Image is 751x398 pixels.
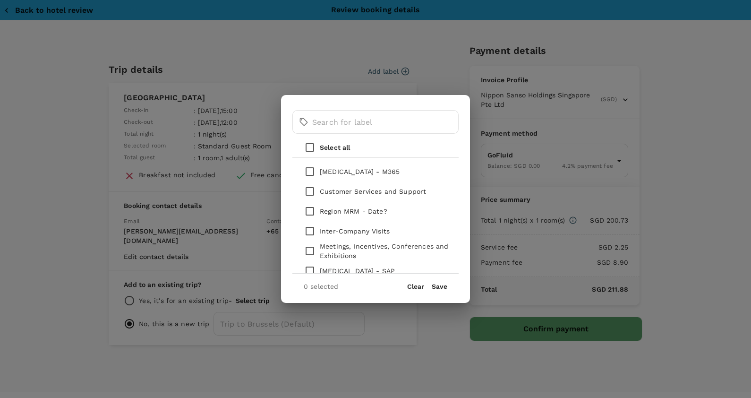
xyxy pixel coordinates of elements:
p: Inter-Company Visits [320,226,390,236]
p: Region MRM - Date? [320,207,387,216]
p: 0 selected [304,282,339,291]
p: Select all [320,143,350,152]
p: [MEDICAL_DATA] - SAP [320,266,395,276]
p: Customer Services and Support [320,187,426,196]
button: Clear [407,283,424,290]
input: Search for label [312,110,459,134]
p: Meetings, Incentives, Conferences and Exhibitions [320,242,451,260]
button: Save [432,283,447,290]
p: [MEDICAL_DATA] - M365 [320,167,400,176]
